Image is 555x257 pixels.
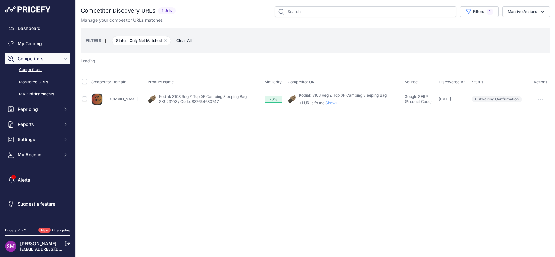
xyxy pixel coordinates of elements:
button: Clear All [173,38,195,44]
nav: Sidebar [5,23,70,220]
a: Monitored URLs [5,77,70,88]
button: Reports [5,119,70,130]
img: Pricefy Logo [5,6,50,13]
a: Suggest a feature [5,198,70,210]
button: Competitors [5,53,70,64]
span: Status: Only Not Matched [112,36,171,45]
button: Massive Actions [502,6,550,17]
p: Manage your competitor URLs matches [81,17,163,23]
p: +1 URLs found. [299,100,387,105]
span: My Account [18,152,59,158]
a: [PERSON_NAME] [20,241,56,246]
span: Competitor URL [288,80,317,84]
a: Kodiak 3103 Reg Z Top 0F Camping Sleeping Bag [299,93,387,98]
a: My Catalog [5,38,70,49]
span: Reports [18,121,59,128]
small: FILTERS [86,38,101,43]
div: 73% [265,96,282,103]
a: Dashboard [5,23,70,34]
button: Settings [5,134,70,145]
a: SKU: 3103 / Code: 837654630747 [159,99,219,104]
span: 1 Urls [158,7,176,15]
span: Repricing [18,106,59,112]
a: [DOMAIN_NAME] [107,97,138,101]
a: MAP infringements [5,89,70,100]
span: Actions [534,80,547,84]
span: Competitors [18,56,59,62]
span: Awaiting Confirmation [472,96,522,102]
a: Kodiak 3103 Reg Z Top 0F Camping Sleeping Bag [159,94,247,99]
a: Changelog [52,228,70,232]
a: Alerts [5,174,70,186]
div: Pricefy v1.7.2 [5,228,26,233]
span: Discovered At [439,80,465,84]
a: [EMAIL_ADDRESS][DOMAIN_NAME] [20,247,86,252]
span: Status [472,80,483,84]
button: Filters1 [460,6,499,17]
span: ... [95,58,98,63]
button: Repricing [5,104,70,115]
span: Product Name [148,80,174,84]
button: My Account [5,149,70,160]
h2: Competitor Discovery URLs [81,6,155,15]
span: Google SERP (Product Code) [405,94,432,104]
span: Competitor Domain [91,80,126,84]
span: 1 [487,9,493,15]
small: | [101,39,110,43]
span: Settings [18,136,59,143]
span: Show [325,100,341,105]
a: Competitors [5,64,70,75]
span: Loading [81,58,98,63]
span: [DATE] [439,97,451,101]
span: Similarity [265,80,282,84]
span: New [38,228,51,233]
span: Source [405,80,418,84]
input: Search [275,6,456,17]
